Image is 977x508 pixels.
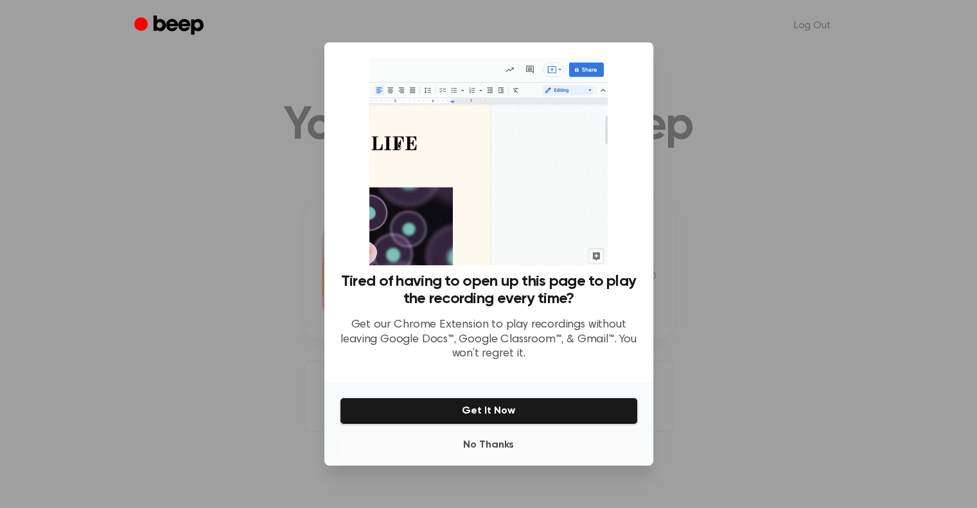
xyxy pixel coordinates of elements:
[781,10,843,41] a: Log Out
[340,318,638,362] p: Get our Chrome Extension to play recordings without leaving Google Docs™, Google Classroom™, & Gm...
[340,432,638,458] button: No Thanks
[134,13,207,39] a: Beep
[340,398,638,425] button: Get It Now
[369,58,608,265] img: Beep extension in action
[340,273,638,308] h3: Tired of having to open up this page to play the recording every time?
